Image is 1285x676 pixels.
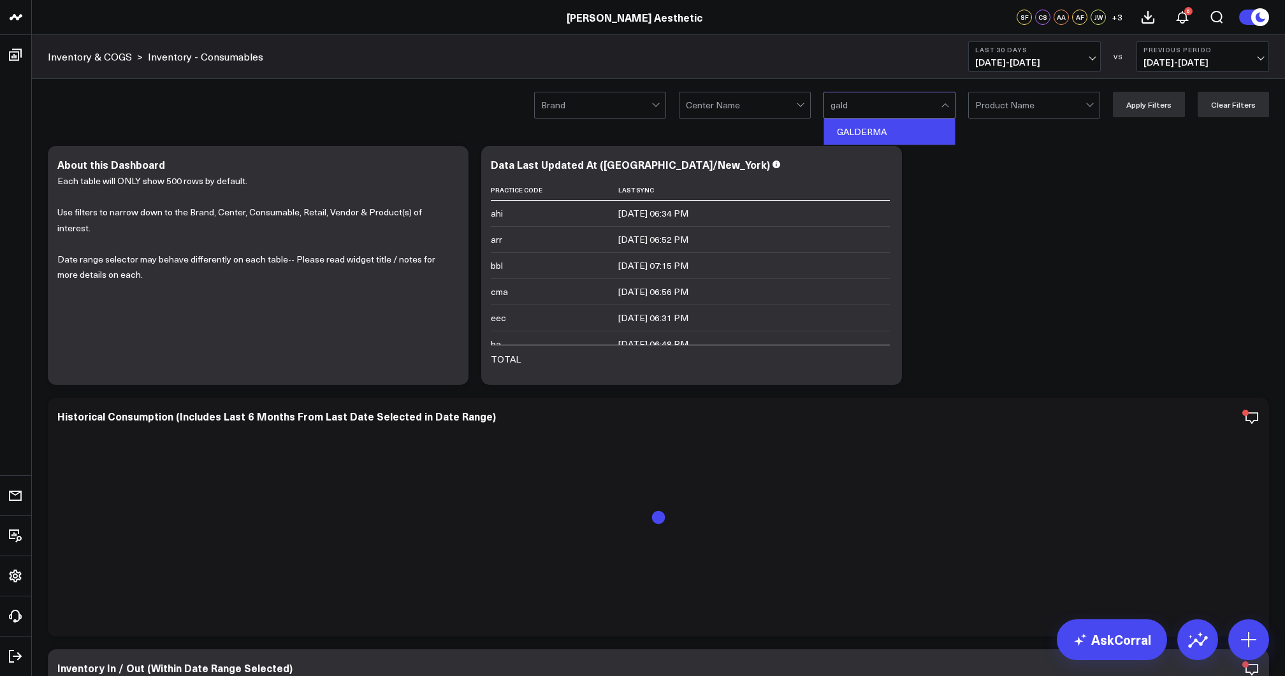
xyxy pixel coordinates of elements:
[618,312,688,324] div: [DATE] 06:31 PM
[491,285,508,298] div: cma
[1184,7,1193,15] div: 6
[1198,92,1269,117] button: Clear Filters
[618,338,688,350] div: [DATE] 06:48 PM
[1107,53,1130,61] div: VS
[491,180,618,201] th: Practice Code
[1035,10,1050,25] div: CS
[57,157,165,171] div: About this Dashboard
[491,207,503,220] div: ahi
[1072,10,1087,25] div: AF
[1136,41,1269,72] button: Previous Period[DATE]-[DATE]
[1057,619,1167,660] a: AskCorral
[148,50,263,64] a: Inventory - Consumables
[491,353,521,366] div: TOTAL
[57,205,449,236] p: Use filters to narrow down to the Brand, Center, Consumable, Retail, Vendor & Product(s) of inter...
[618,180,890,201] th: Last Sync
[1143,57,1262,68] span: [DATE] - [DATE]
[824,119,955,145] div: GALDERMA
[1017,10,1032,25] div: SF
[491,312,506,324] div: eec
[48,50,132,64] a: Inventory & COGS
[618,285,688,298] div: [DATE] 06:56 PM
[618,259,688,272] div: [DATE] 07:15 PM
[48,50,143,64] div: >
[1054,10,1069,25] div: AA
[618,233,688,246] div: [DATE] 06:52 PM
[618,207,688,220] div: [DATE] 06:34 PM
[57,661,293,675] div: Inventory In / Out (Within Date Range Selected)
[491,157,770,171] div: Data Last Updated At ([GEOGRAPHIC_DATA]/New_York)
[491,259,503,272] div: bbl
[1112,13,1122,22] span: + 3
[968,41,1101,72] button: Last 30 Days[DATE]-[DATE]
[57,409,496,423] div: Historical Consumption (Includes Last 6 Months From Last Date Selected in Date Range)
[1109,10,1124,25] button: +3
[975,46,1094,54] b: Last 30 Days
[57,252,449,283] p: Date range selector may behave differently on each table-- Please read widget title / notes for m...
[491,338,501,350] div: ha
[1143,46,1262,54] b: Previous Period
[1091,10,1106,25] div: JW
[1113,92,1185,117] button: Apply Filters
[975,57,1094,68] span: [DATE] - [DATE]
[567,10,702,24] a: [PERSON_NAME] Aesthetic
[57,173,459,372] div: Each table will ONLY show 500 rows by default.
[491,233,502,246] div: arr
